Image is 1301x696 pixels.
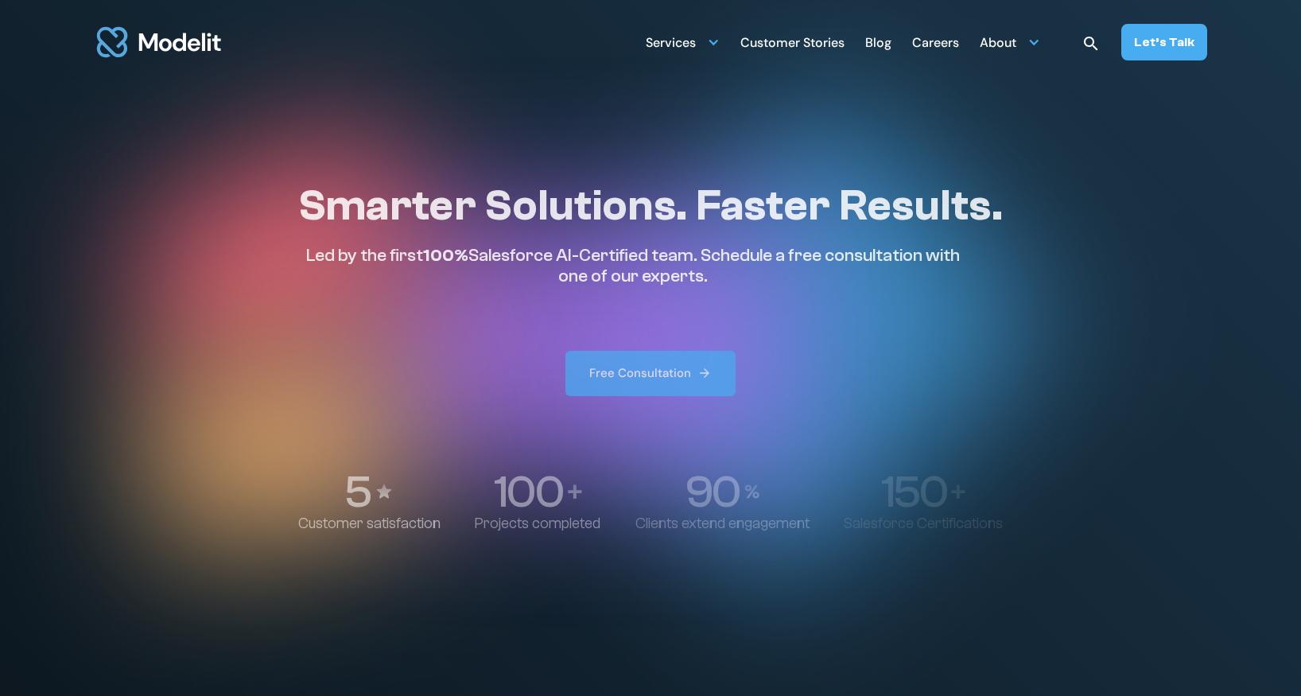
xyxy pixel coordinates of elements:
[423,245,468,266] span: 100%
[375,482,394,501] img: Stars
[744,484,760,499] img: Percentage
[475,515,600,533] p: Projects completed
[697,366,712,380] img: arrow right
[298,515,441,533] p: Customer satisfaction
[635,515,810,533] p: Clients extend engagement
[646,26,720,57] div: Services
[1121,24,1207,60] a: Let’s Talk
[298,245,968,287] p: Led by the first Salesforce AI-Certified team. Schedule a free consultation with one of our experts.
[951,484,965,499] img: Plus
[589,365,691,382] div: Free Consultation
[94,17,224,67] a: home
[980,29,1016,60] div: About
[881,469,947,515] p: 150
[344,469,370,515] p: 5
[865,26,891,57] a: Blog
[568,484,582,499] img: Plus
[94,17,224,67] img: modelit logo
[646,29,696,60] div: Services
[865,29,891,60] div: Blog
[565,351,736,396] a: Free Consultation
[740,26,845,57] a: Customer Stories
[494,469,563,515] p: 100
[740,29,845,60] div: Customer Stories
[844,515,1003,533] p: Salesforce Certifications
[912,26,959,57] a: Careers
[685,469,739,515] p: 90
[980,26,1040,57] div: About
[1134,33,1194,51] div: Let’s Talk
[298,180,1003,232] h1: Smarter Solutions. Faster Results.
[912,29,959,60] div: Careers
